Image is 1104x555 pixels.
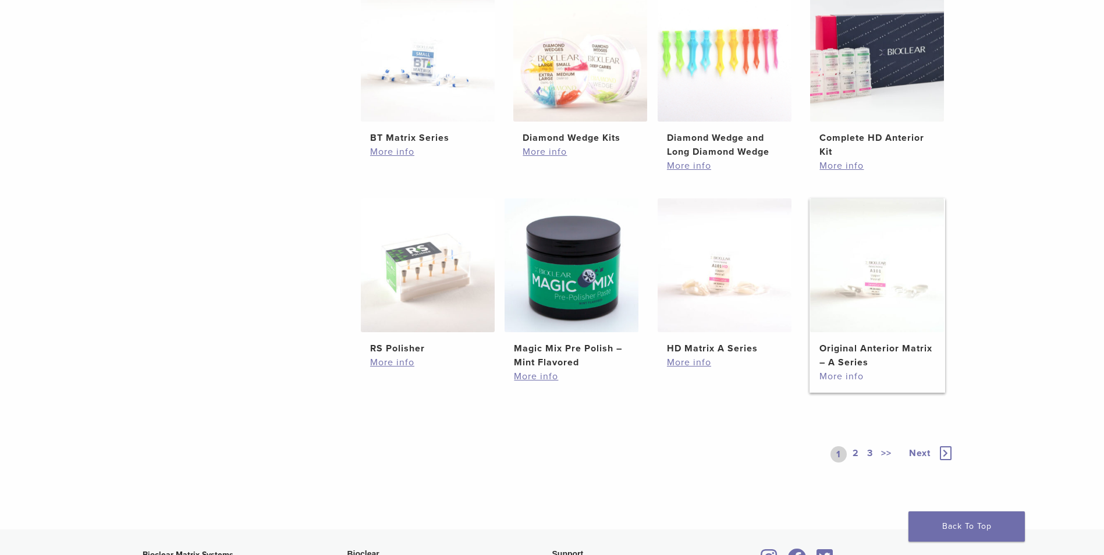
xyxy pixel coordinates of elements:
img: Magic Mix Pre Polish - Mint Flavored [505,198,638,332]
a: More info [667,355,782,369]
a: Back To Top [908,511,1025,542]
h2: Complete HD Anterior Kit [819,131,935,159]
h2: Original Anterior Matrix – A Series [819,341,935,369]
img: Original Anterior Matrix - A Series [810,198,944,332]
a: More info [819,159,935,173]
img: HD Matrix A Series [658,198,791,332]
a: More info [370,145,485,159]
a: Original Anterior Matrix - A SeriesOriginal Anterior Matrix – A Series [810,198,945,369]
img: RS Polisher [361,198,495,332]
a: More info [667,159,782,173]
h2: HD Matrix A Series [667,341,782,355]
h2: Diamond Wedge Kits [523,131,638,145]
a: 1 [830,446,847,462]
a: 2 [850,446,861,462]
h2: RS Polisher [370,341,485,355]
span: Next [909,447,931,459]
a: 3 [865,446,875,462]
a: More info [523,145,638,159]
a: RS PolisherRS Polisher [360,198,496,355]
a: More info [370,355,485,369]
h2: Diamond Wedge and Long Diamond Wedge [667,131,782,159]
a: >> [879,446,894,462]
a: Magic Mix Pre Polish - Mint FlavoredMagic Mix Pre Polish – Mint Flavored [504,198,640,369]
a: HD Matrix A SeriesHD Matrix A Series [657,198,793,355]
a: More info [514,369,629,383]
a: More info [819,369,935,383]
h2: Magic Mix Pre Polish – Mint Flavored [514,341,629,369]
h2: BT Matrix Series [370,131,485,145]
